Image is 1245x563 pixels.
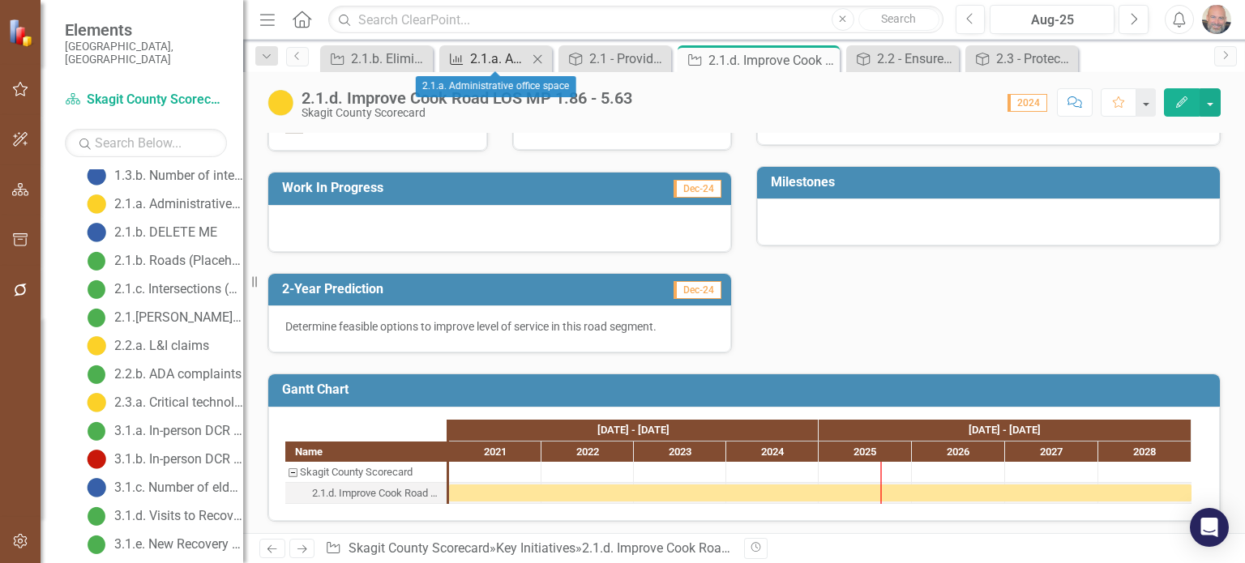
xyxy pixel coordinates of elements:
a: 3.1.b. In-person DCR responses in the field [83,446,243,472]
input: Search ClearPoint... [328,6,943,34]
img: On Target [87,279,106,299]
div: 2.1.b. Roads (Placeholder) [114,254,243,268]
div: Name [285,441,447,462]
div: 2.1 - Provide and protect County infrastructure for to support resiliency, sustainability, and we... [589,49,667,69]
img: On Target [87,506,106,526]
input: Search Below... [65,129,227,157]
div: 2020 - 2024 [449,420,819,441]
a: 2.1.[PERSON_NAME] (Placeholder) [83,305,243,331]
img: Caution [267,90,293,116]
a: 2.1.b. Roads (Placeholder) [83,248,243,274]
div: 3.1.c. Number of elderly/disabled First Step residents placed into adult family homes or other su... [114,480,243,495]
div: 3.1.d. Visits to Recovery Cafe [114,509,243,523]
a: 3.1.a. In-person DCR responses [83,418,243,444]
div: 1.3.b. Number of internal promotions [114,168,243,183]
img: Caution [87,194,106,214]
a: Key Initiatives [496,540,575,556]
div: 2.1.a. Administrative office space [470,49,528,69]
div: 2028 [1098,441,1192,463]
div: Skagit County Scorecard [285,462,447,483]
div: 3.1.a. In-person DCR responses [114,424,243,438]
a: 2.2.a. L&I claims [83,333,209,359]
div: 2025 [819,441,912,463]
a: 1.3.b. Number of internal promotions [83,163,243,189]
div: Task: Skagit County Scorecard Start date: 2021-01-01 End date: 2021-01-02 [285,462,447,483]
div: 3.1.e. New Recovery Cafe members [114,537,243,552]
a: 3.1.e. New Recovery Cafe members [83,531,243,557]
a: 2.1 - Provide and protect County infrastructure for to support resiliency, sustainability, and we... [563,49,667,69]
div: 2027 [1005,441,1098,463]
img: Below Plan [87,450,106,469]
div: 2026 [912,441,1005,463]
img: On Target [87,251,106,271]
img: On Target [87,421,106,441]
span: 2024 [1008,94,1047,112]
div: Aug-25 [995,11,1109,30]
div: 2.2 - Ensure accessible and safe county facilities. [877,49,955,69]
a: 3.1.c. Number of elderly/disabled First Step residents placed into adult family homes or other su... [83,475,243,501]
div: Skagit County Scorecard [300,462,413,483]
div: 2.1.b. Eliminate Leased Office Space [351,49,429,69]
button: Aug-25 [990,5,1115,34]
div: 3.1.b. In-person DCR responses in the field [114,452,243,467]
a: 2.3 - Protect, enhance, and provide stewardship of our information technology assets. [969,49,1074,69]
div: Skagit County Scorecard [302,107,632,119]
div: 2022 [541,441,634,463]
h3: Gantt Chart [282,382,1212,397]
img: No Information [87,166,106,186]
span: Search [881,12,916,25]
a: 2.1.b. DELETE ME [83,220,217,245]
img: No Information [87,223,106,242]
div: 2.1.c. Intersections (Placeholder) [114,282,243,296]
div: 2.1.d. Improve Cook Road LOS MP 1.86 - 5.63 [312,483,442,504]
div: » » [325,540,732,558]
a: 2.3.a. Critical technology replacement [83,390,243,416]
div: 2.2.b. ADA complaints [114,367,242,382]
a: 2.1.b. Eliminate Leased Office Space [324,49,429,69]
div: 2.1.a. Administrative office space [114,197,243,211]
a: 2.2.b. ADA complaints [83,361,242,387]
div: 2023 [634,441,726,463]
a: 2.1.a. Administrative office space [443,49,528,69]
div: 2.1.d. Improve Cook Road LOS MP 1.86 - 5.63 [582,540,841,556]
p: Determine feasible options to improve level of service in this road segment. [285,318,714,335]
div: 2.1.d. Improve Cook Road LOS MP 1.86 - 5.63 [285,483,447,504]
div: 2.1.a. Administrative office space [416,76,576,97]
div: Task: Start date: 2021-01-01 End date: 2028-12-31 [449,484,1192,501]
div: 2024 [726,441,819,463]
img: No Information [87,478,106,497]
img: On Target [87,365,106,384]
a: 2.2 - Ensure accessible and safe county facilities. [850,49,955,69]
div: 2021 [449,441,541,463]
div: 2.1.[PERSON_NAME] (Placeholder) [114,310,243,325]
h3: Work In Progress [282,181,579,195]
div: 2.3 - Protect, enhance, and provide stewardship of our information technology assets. [996,49,1074,69]
img: On Target [87,535,106,554]
h3: 2-Year Prediction [282,282,579,296]
div: 2.1.d. Improve Cook Road LOS MP 1.86 - 5.63 [708,50,836,70]
a: 2.1.a. Administrative office space [83,191,243,217]
div: Open Intercom Messenger [1190,508,1229,547]
a: 3.1.d. Visits to Recovery Cafe [83,503,243,529]
span: Dec-24 [674,281,721,299]
span: Dec-24 [674,180,721,198]
div: 2.1.d. Improve Cook Road LOS MP 1.86 - 5.63 [302,89,632,107]
img: Caution [87,393,106,412]
h3: Milestones [771,175,1212,190]
img: Caution [87,336,106,356]
img: Ken Hansen [1202,5,1231,34]
small: [GEOGRAPHIC_DATA], [GEOGRAPHIC_DATA] [65,40,227,66]
a: Skagit County Scorecard [65,91,227,109]
div: 2.2.a. L&I claims [114,339,209,353]
span: Elements [65,20,227,40]
img: ClearPoint Strategy [8,18,36,46]
img: On Target [87,308,106,327]
a: Skagit County Scorecard [349,540,490,556]
div: Task: Start date: 2021-01-01 End date: 2028-12-31 [285,483,447,504]
div: 2.3.a. Critical technology replacement [114,395,243,410]
a: 2.1.c. Intersections (Placeholder) [83,276,243,302]
button: Search [858,8,939,31]
div: 2.1.b. DELETE ME [114,225,217,240]
div: 2025 - 2028 [819,420,1192,441]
